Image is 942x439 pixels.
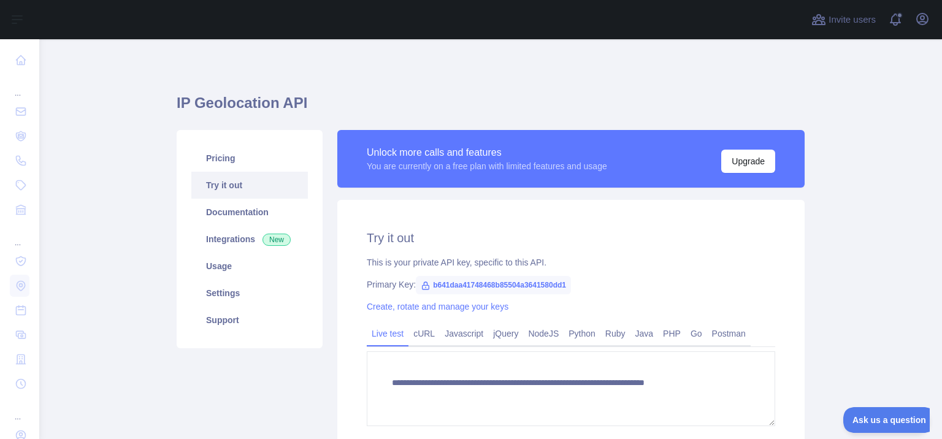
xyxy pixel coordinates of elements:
[630,324,659,343] a: Java
[191,145,308,172] a: Pricing
[416,276,571,294] span: b641daa41748468b85504a3641580dd1
[843,407,930,433] iframe: Toggle Customer Support
[440,324,488,343] a: Javascript
[367,145,607,160] div: Unlock more calls and features
[658,324,686,343] a: PHP
[10,74,29,98] div: ...
[367,256,775,269] div: This is your private API key, specific to this API.
[721,150,775,173] button: Upgrade
[686,324,707,343] a: Go
[191,172,308,199] a: Try it out
[10,397,29,422] div: ...
[829,13,876,27] span: Invite users
[367,160,607,172] div: You are currently on a free plan with limited features and usage
[523,324,564,343] a: NodeJS
[408,324,440,343] a: cURL
[600,324,630,343] a: Ruby
[707,324,751,343] a: Postman
[367,278,775,291] div: Primary Key:
[10,223,29,248] div: ...
[367,229,775,246] h2: Try it out
[367,324,408,343] a: Live test
[564,324,600,343] a: Python
[191,199,308,226] a: Documentation
[809,10,878,29] button: Invite users
[262,234,291,246] span: New
[191,280,308,307] a: Settings
[488,324,523,343] a: jQuery
[191,226,308,253] a: Integrations New
[191,307,308,334] a: Support
[191,253,308,280] a: Usage
[367,302,508,311] a: Create, rotate and manage your keys
[177,93,805,123] h1: IP Geolocation API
